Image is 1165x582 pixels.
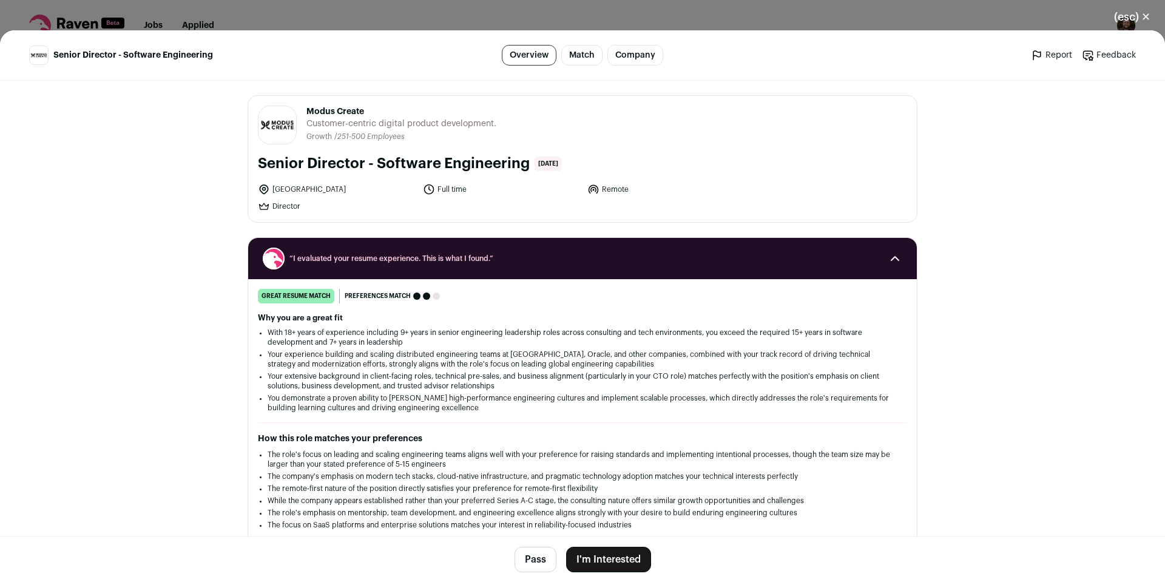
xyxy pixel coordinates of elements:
span: Senior Director - Software Engineering [53,49,213,61]
li: Your experience building and scaling distributed engineering teams at [GEOGRAPHIC_DATA], Oracle, ... [268,350,897,369]
a: Feedback [1082,49,1136,61]
li: Remote [587,183,745,195]
li: Full time [423,183,581,195]
img: b7d1039dab99821a620efb55549bbaded13eaaf987d736ac0c37fc23a4b8527d [30,52,48,58]
button: Pass [515,547,556,572]
div: great resume match [258,289,334,303]
li: The focus on SaaS platforms and enterprise solutions matches your interest in reliability-focused... [268,520,897,530]
h1: Senior Director - Software Engineering [258,154,530,174]
a: Overview [502,45,556,66]
li: Director [258,200,416,212]
li: With 18+ years of experience including 9+ years in senior engineering leadership roles across con... [268,328,897,347]
li: / [334,132,405,141]
button: Close modal [1099,4,1165,30]
li: Your extensive background in client-facing roles, technical pre-sales, and business alignment (pa... [268,371,897,391]
span: Preferences match [345,290,411,302]
h2: How this role matches your preferences [258,433,907,445]
span: Modus Create [306,106,496,118]
li: The role's emphasis on mentorship, team development, and engineering excellence aligns strongly w... [268,508,897,518]
li: While the company appears established rather than your preferred Series A-C stage, the consulting... [268,496,897,506]
h2: Why you are a great fit [258,313,907,323]
span: 251-500 Employees [337,133,405,140]
button: I'm Interested [566,547,651,572]
span: Customer-centric digital product development. [306,118,496,130]
a: Company [607,45,663,66]
li: The company's emphasis on modern tech stacks, cloud-native infrastructure, and pragmatic technolo... [268,472,897,481]
a: Match [561,45,603,66]
li: [GEOGRAPHIC_DATA] [258,183,416,195]
li: The remote-first nature of the position directly satisfies your preference for remote-first flexi... [268,484,897,493]
li: The role's focus on leading and scaling engineering teams aligns well with your preference for ra... [268,450,897,469]
li: Growth [306,132,334,141]
span: “I evaluated your resume experience. This is what I found.” [289,254,876,263]
a: Report [1031,49,1072,61]
li: You demonstrate a proven ability to [PERSON_NAME] high-performance engineering cultures and imple... [268,393,897,413]
img: b7d1039dab99821a620efb55549bbaded13eaaf987d736ac0c37fc23a4b8527d [258,118,296,131]
span: [DATE] [535,157,562,171]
